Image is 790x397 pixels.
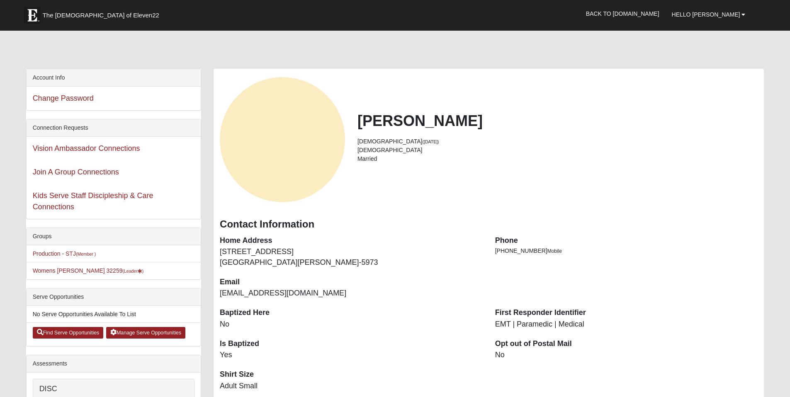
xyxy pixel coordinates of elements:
a: Kids Serve Staff Discipleship & Care Connections [33,191,153,211]
li: Married [357,155,758,163]
dd: No [495,350,758,361]
span: Mobile [547,248,562,254]
a: Join A Group Connections [33,168,119,176]
h2: [PERSON_NAME] [357,112,758,130]
a: Womens [PERSON_NAME] 32259(Leader) [33,267,144,274]
small: ([DATE]) [423,139,439,144]
dd: EMT | Paramedic | Medical [495,319,758,330]
small: (Leader ) [122,269,143,274]
a: Find Serve Opportunities [33,327,104,339]
a: Back to [DOMAIN_NAME] [580,3,666,24]
dt: Shirt Size [220,369,483,380]
div: Connection Requests [27,119,201,137]
div: Assessments [27,355,201,373]
div: Groups [27,228,201,245]
div: Account Info [27,69,201,87]
dd: Adult Small [220,381,483,392]
dt: First Responder Identifier [495,307,758,318]
dt: Phone [495,235,758,246]
dd: No [220,319,483,330]
a: Vision Ambassador Connections [33,144,140,153]
a: Manage Serve Opportunities [106,327,185,339]
dd: [STREET_ADDRESS] [GEOGRAPHIC_DATA][PERSON_NAME]-5973 [220,247,483,268]
a: Production - STJ(Member ) [33,250,96,257]
span: The [DEMOGRAPHIC_DATA] of Eleven22 [43,11,159,19]
h3: Contact Information [220,218,758,230]
small: (Member ) [76,252,96,257]
dt: Baptized Here [220,307,483,318]
dd: [EMAIL_ADDRESS][DOMAIN_NAME] [220,288,483,299]
img: Eleven22 logo [24,7,41,24]
dt: Email [220,277,483,288]
dt: Home Address [220,235,483,246]
dd: Yes [220,350,483,361]
a: View Fullsize Photo [220,77,345,202]
li: [DEMOGRAPHIC_DATA] [357,146,758,155]
a: Hello [PERSON_NAME] [666,4,752,25]
dt: Opt out of Postal Mail [495,339,758,349]
dt: Is Baptized [220,339,483,349]
a: Change Password [33,94,94,102]
li: [PHONE_NUMBER] [495,247,758,255]
a: The [DEMOGRAPHIC_DATA] of Eleven22 [20,3,186,24]
li: No Serve Opportunities Available To List [27,306,201,323]
li: [DEMOGRAPHIC_DATA] [357,137,758,146]
span: Hello [PERSON_NAME] [672,11,740,18]
div: Serve Opportunities [27,288,201,306]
